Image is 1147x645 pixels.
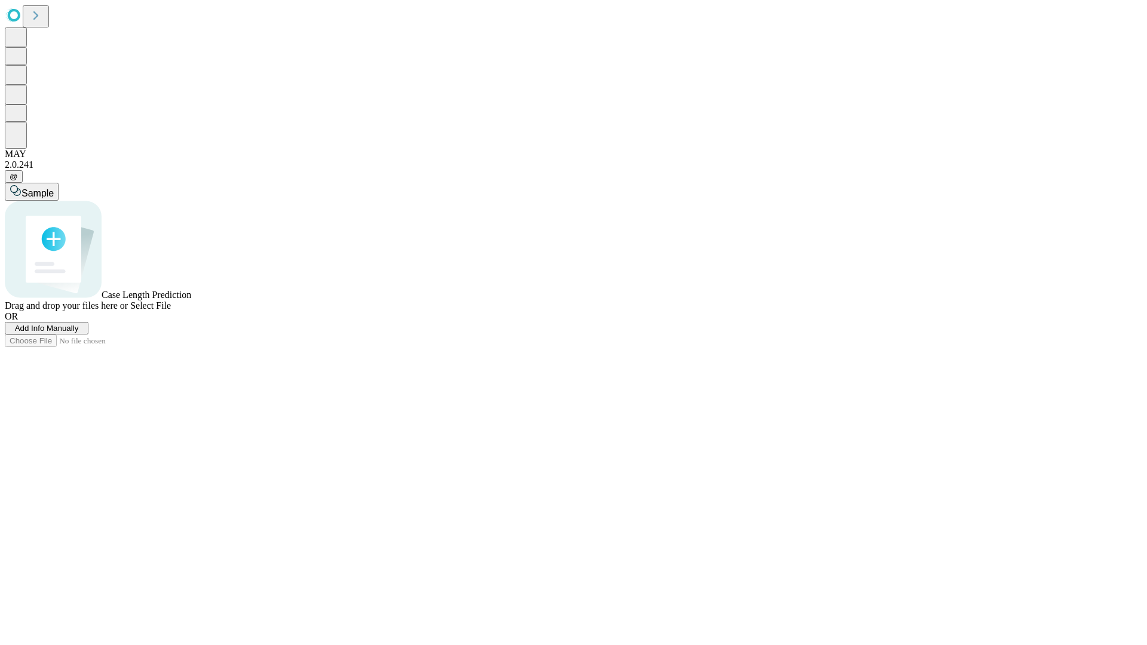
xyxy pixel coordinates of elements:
div: MAY [5,149,1142,159]
span: Sample [22,188,54,198]
span: Select File [130,300,171,311]
span: Case Length Prediction [102,290,191,300]
button: @ [5,170,23,183]
div: 2.0.241 [5,159,1142,170]
button: Sample [5,183,59,201]
span: OR [5,311,18,321]
span: @ [10,172,18,181]
button: Add Info Manually [5,322,88,334]
span: Add Info Manually [15,324,79,333]
span: Drag and drop your files here or [5,300,128,311]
